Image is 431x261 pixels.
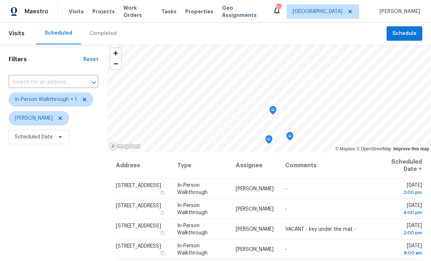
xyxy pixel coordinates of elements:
[377,183,422,196] span: [DATE]
[286,132,293,143] div: Map marker
[377,229,422,236] div: 2:00 pm
[15,115,53,122] span: [PERSON_NAME]
[123,4,153,19] span: Work Orders
[90,30,117,37] div: Completed
[377,223,422,236] span: [DATE]
[161,9,177,14] span: Tasks
[371,152,422,179] th: Scheduled Date ↑
[15,133,53,141] span: Scheduled Date
[159,230,166,236] button: Copy Address
[45,30,72,37] div: Scheduled
[356,146,391,151] a: OpenStreetMap
[387,26,422,41] button: Schedule
[177,203,208,215] span: In-Person Walkthrough
[285,247,287,252] span: -
[376,8,420,15] span: [PERSON_NAME]
[159,189,166,196] button: Copy Address
[236,207,274,212] span: [PERSON_NAME]
[116,183,161,188] span: [STREET_ADDRESS]
[25,8,48,15] span: Maestro
[377,249,422,257] div: 8:00 am
[236,247,274,252] span: [PERSON_NAME]
[116,203,161,208] span: [STREET_ADDRESS]
[110,48,121,58] button: Zoom in
[177,223,208,235] span: In-Person Walkthrough
[83,56,98,63] div: Reset
[393,146,429,151] a: Improve this map
[116,244,161,249] span: [STREET_ADDRESS]
[236,227,274,232] span: [PERSON_NAME]
[265,135,273,146] div: Map marker
[185,8,213,15] span: Properties
[377,209,422,216] div: 4:00 pm
[335,146,355,151] a: Mapbox
[116,224,161,229] span: [STREET_ADDRESS]
[293,8,343,15] span: [GEOGRAPHIC_DATA]
[69,8,84,15] span: Visits
[110,58,121,69] button: Zoom out
[269,106,277,117] div: Map marker
[159,209,166,216] button: Copy Address
[377,243,422,257] span: [DATE]
[230,152,279,179] th: Assignee
[89,78,99,88] button: Open
[171,152,230,179] th: Type
[392,29,417,38] span: Schedule
[222,4,264,19] span: Geo Assignments
[110,59,121,69] span: Zoom out
[236,186,274,191] span: [PERSON_NAME]
[109,142,141,150] a: Mapbox homepage
[285,186,287,191] span: -
[9,56,83,63] h1: Filters
[92,8,115,15] span: Projects
[9,26,25,41] span: Visits
[177,183,208,195] span: In-Person Walkthrough
[15,96,77,103] span: In-Person Walkthrough + 1
[276,4,281,12] div: 101
[285,207,287,212] span: -
[377,203,422,216] span: [DATE]
[285,227,356,232] span: VACANT - key under the mat -
[377,189,422,196] div: 2:00 pm
[116,152,171,179] th: Address
[279,152,371,179] th: Comments
[9,77,78,88] input: Search for an address...
[177,243,208,256] span: In-Person Walkthrough
[159,250,166,256] button: Copy Address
